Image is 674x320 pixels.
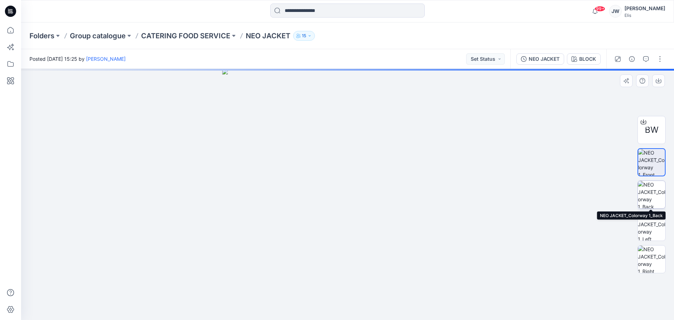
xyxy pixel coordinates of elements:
[567,53,601,65] button: BLOCK
[625,4,665,13] div: [PERSON_NAME]
[70,31,126,41] a: Group catalogue
[516,53,564,65] button: NEO JACKET
[246,31,290,41] p: NEO JACKET
[638,246,665,273] img: NEO JACKET_Colorway 1_Right
[609,5,622,18] div: JW
[293,31,315,41] button: 15
[638,213,665,241] img: NEO JACKET_Colorway 1_Left
[29,55,126,63] span: Posted [DATE] 15:25 by
[529,55,560,63] div: NEO JACKET
[302,32,306,40] p: 15
[626,53,637,65] button: Details
[638,181,665,208] img: NEO JACKET_Colorway 1_Back
[222,69,473,320] img: eyJhbGciOiJIUzI1NiIsImtpZCI6IjAiLCJzbHQiOiJzZXMiLCJ0eXAiOiJKV1QifQ.eyJkYXRhIjp7InR5cGUiOiJzdG9yYW...
[645,124,659,136] span: BW
[638,149,665,176] img: NEO JACKET_Colorway 1_Front
[141,31,230,41] a: CATERING FOOD SERVICE
[625,13,665,18] div: Elis
[579,55,596,63] div: BLOCK
[595,6,605,12] span: 99+
[29,31,54,41] a: Folders
[86,56,126,62] a: [PERSON_NAME]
